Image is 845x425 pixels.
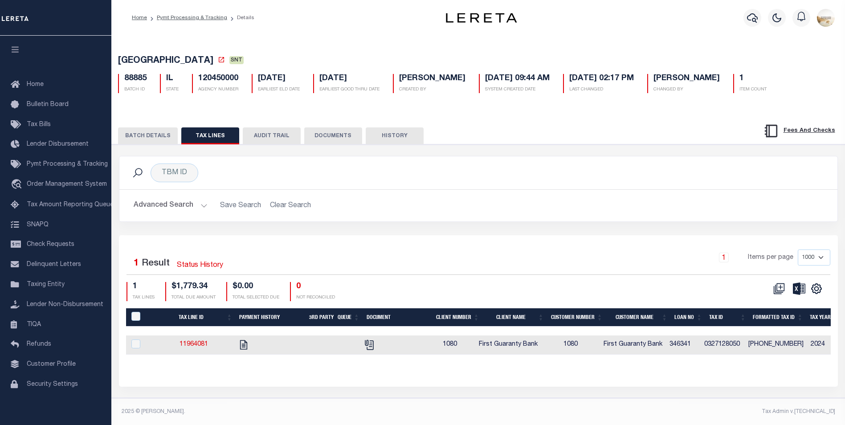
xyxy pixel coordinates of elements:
p: CHANGED BY [653,86,720,93]
span: Taxing Entity [27,282,65,288]
a: Status History [177,260,223,271]
span: First Guaranty Bank [479,341,538,347]
h4: $1,779.34 [171,282,216,292]
a: 1 [719,253,729,262]
button: Fees And Checks [760,122,839,140]
button: BATCH DETAILS [118,127,178,144]
th: 3rd Party [306,308,334,327]
td: 2024 [807,335,843,355]
span: TIQA [27,321,41,327]
span: Lender Disbursement [27,141,89,147]
td: [PHONE_NUMBER] [745,335,807,355]
h4: $0.00 [233,282,279,292]
i: travel_explore [11,179,25,191]
div: 2025 © [PERSON_NAME]. [115,408,478,416]
img: logo-dark.svg [446,13,517,23]
h5: [DATE] [319,74,380,84]
button: Advanced Search [134,197,208,214]
td: 0327128050 [701,335,745,355]
label: Result [142,257,170,271]
p: EARLIEST ELD DATE [258,86,300,93]
p: SYSTEM CREATED DATE [485,86,550,93]
button: HISTORY [366,127,424,144]
span: Pymt Processing & Tracking [27,161,108,168]
div: Tax Admin v.[TECHNICAL_ID] [485,408,835,416]
th: Payment History [236,308,306,327]
span: Bulletin Board [27,102,69,108]
p: ITEM COUNT [739,86,767,93]
a: SNT [229,57,244,66]
span: Refunds [27,341,51,347]
span: Order Management System [27,181,107,188]
li: Details [227,14,254,22]
th: Client Number: activate to sort column ascending [433,308,483,327]
p: CREATED BY [399,86,465,93]
button: TAX LINES [181,127,239,144]
h5: [DATE] 02:17 PM [569,74,634,84]
span: SNT [229,56,244,64]
th: PayeePaymentBatchId [126,308,155,327]
th: Customer Name: activate to sort column ascending [606,308,671,327]
td: 346341 [666,335,701,355]
button: AUDIT TRAIL [243,127,301,144]
span: Check Requests [27,241,74,248]
h5: 88885 [124,74,147,84]
th: Document [363,308,433,327]
span: Lender Non-Disbursement [27,302,103,308]
span: Home [27,82,44,88]
span: SNAPQ [27,221,49,228]
p: AGENCY NUMBER [198,86,238,93]
div: TBM ID [151,163,198,182]
th: Client Name: activate to sort column ascending [483,308,547,327]
p: TOTAL DUE AMOUNT [171,294,216,301]
a: 11964081 [180,341,208,347]
span: Security Settings [27,381,78,388]
th: Formatted Tax ID: activate to sort column ascending [749,308,806,327]
a: Pymt Processing & Tracking [157,15,227,20]
h4: 0 [296,282,335,292]
th: Queue: activate to sort column ascending [334,308,363,327]
p: NOT RECONCILED [296,294,335,301]
span: First Guaranty Bank [604,341,662,347]
h4: 1 [133,282,155,292]
span: Delinquent Letters [27,262,81,268]
span: [GEOGRAPHIC_DATA] [118,57,213,65]
span: 1080 [563,341,578,347]
th: Tax Line ID: activate to sort column ascending [155,308,236,327]
h5: 1 [739,74,767,84]
h5: [PERSON_NAME] [653,74,720,84]
p: STATE [166,86,179,93]
th: Loan No: activate to sort column ascending [671,308,706,327]
th: Customer Number: activate to sort column ascending [547,308,606,327]
p: TAX LINES [133,294,155,301]
h5: [PERSON_NAME] [399,74,465,84]
span: Items per page [748,253,793,263]
h5: IL [166,74,179,84]
h5: [DATE] [258,74,300,84]
a: Home [132,15,147,20]
span: Tax Bills [27,122,51,128]
span: Tax Amount Reporting Queue [27,202,114,208]
span: 1080 [443,341,457,347]
p: EARLIEST GOOD THRU DATE [319,86,380,93]
span: Customer Profile [27,361,76,368]
h5: [DATE] 09:44 AM [485,74,550,84]
h5: 120450000 [198,74,238,84]
th: Tax ID: activate to sort column ascending [706,308,749,327]
p: BATCH ID [124,86,147,93]
span: 1 [134,259,139,268]
p: LAST CHANGED [569,86,634,93]
p: TOTAL SELECTED DUE [233,294,279,301]
button: DOCUMENTS [304,127,362,144]
th: Tax Year: activate to sort column ascending [806,308,842,327]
